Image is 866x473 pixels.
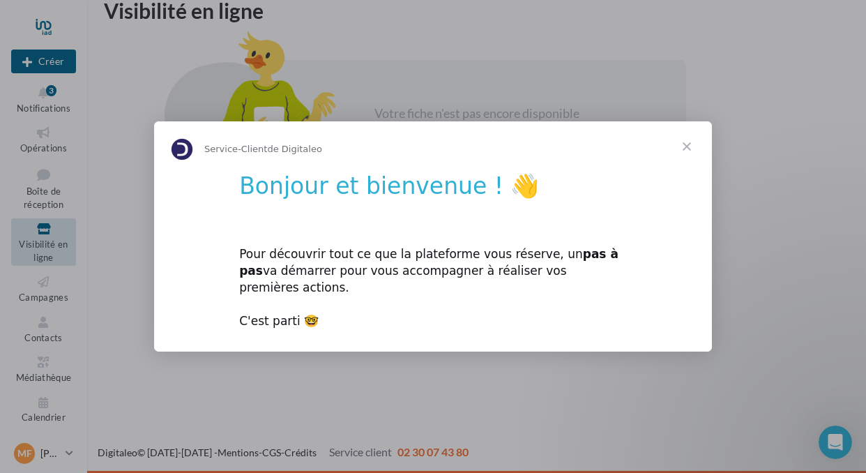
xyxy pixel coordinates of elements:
[239,172,627,209] h1: Bonjour et bienvenue ! 👋
[662,121,712,172] span: Fermer
[239,230,627,330] div: Pour découvrir tout ce que la plateforme vous réserve, un va démarrer pour vous accompagner à réa...
[239,247,618,278] b: pas à pas
[171,138,193,160] img: Profile image for Service-Client
[267,144,322,154] span: de Digitaleo
[204,144,267,154] span: Service-Client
